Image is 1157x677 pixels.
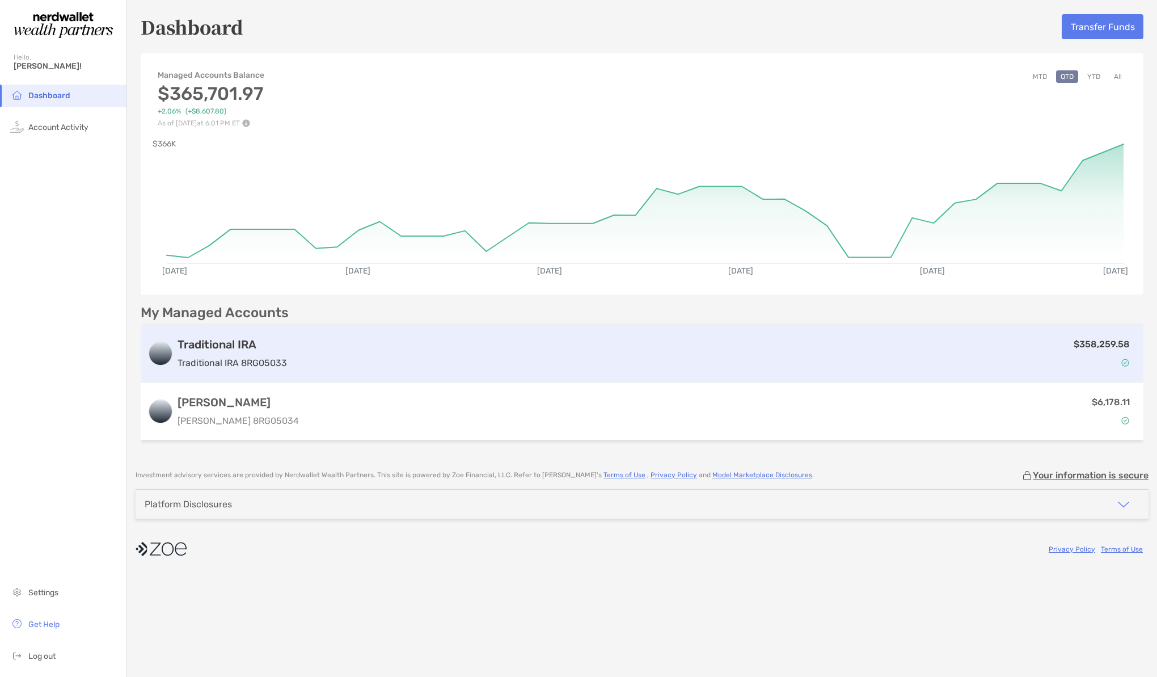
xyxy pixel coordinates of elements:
[141,306,289,320] p: My Managed Accounts
[178,338,287,351] h3: Traditional IRA
[10,88,24,102] img: household icon
[920,266,945,276] text: [DATE]
[10,649,24,662] img: logout icon
[158,119,265,127] p: As of [DATE] at 6:01 PM ET
[28,588,58,598] span: Settings
[136,471,814,480] p: Investment advisory services are provided by Nerdwallet Wealth Partners . This site is powered by...
[1049,545,1095,553] a: Privacy Policy
[178,396,299,409] h3: [PERSON_NAME]
[136,536,187,562] img: company logo
[145,499,232,510] div: Platform Disclosures
[1117,498,1130,511] img: icon arrow
[712,471,812,479] a: Model Marketplace Disclosures
[28,91,70,100] span: Dashboard
[728,266,753,276] text: [DATE]
[537,266,562,276] text: [DATE]
[185,107,226,116] span: ( +$8,607.80 )
[149,400,172,423] img: logo account
[28,620,60,629] span: Get Help
[149,342,172,365] img: logo account
[1056,70,1078,83] button: QTD
[1074,337,1130,351] p: $358,259.58
[345,266,370,276] text: [DATE]
[651,471,697,479] a: Privacy Policy
[1033,470,1148,481] p: Your information is secure
[1103,266,1128,276] text: [DATE]
[10,585,24,599] img: settings icon
[10,120,24,133] img: activity icon
[1109,70,1126,83] button: All
[28,123,88,132] span: Account Activity
[1083,70,1105,83] button: YTD
[158,70,265,80] h4: Managed Accounts Balance
[242,119,250,127] img: Performance Info
[1121,359,1129,367] img: Account Status icon
[603,471,645,479] a: Terms of Use
[1028,70,1052,83] button: MTD
[141,14,243,40] h5: Dashboard
[14,5,113,45] img: Zoe Logo
[178,356,287,370] p: Traditional IRA 8RG05033
[1092,395,1130,409] p: $6,178.11
[14,61,120,71] span: [PERSON_NAME]!
[162,266,187,276] text: [DATE]
[1062,14,1143,39] button: Transfer Funds
[153,139,176,149] text: $366K
[10,617,24,630] img: get-help icon
[178,414,299,428] p: [PERSON_NAME] 8RG05034
[1101,545,1143,553] a: Terms of Use
[158,83,265,104] h3: $365,701.97
[1121,417,1129,424] img: Account Status icon
[158,107,181,116] span: +2.06%
[28,651,56,661] span: Log out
